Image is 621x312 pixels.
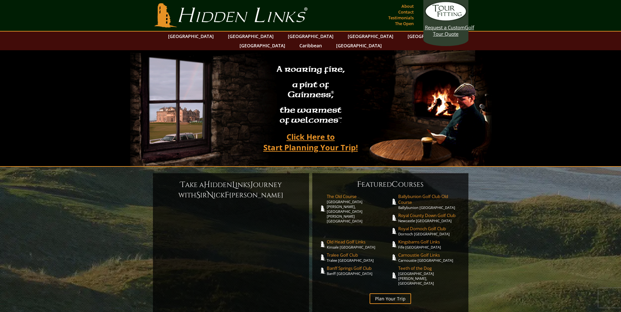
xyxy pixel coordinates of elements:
span: T [180,180,185,190]
span: F [357,179,362,190]
span: The Old Course [327,194,390,199]
span: Request a Custom [425,24,465,31]
span: L [232,180,235,190]
a: Kingsbarns Golf LinksFife [GEOGRAPHIC_DATA] [398,239,462,250]
span: Royal County Down Golf Club [398,213,462,218]
span: Royal Dornoch Golf Club [398,226,462,232]
span: Tralee Golf Club [327,252,390,258]
a: [GEOGRAPHIC_DATA] [333,41,385,50]
span: J [250,180,253,190]
a: [GEOGRAPHIC_DATA] [344,32,397,41]
a: Contact [397,7,415,16]
a: [GEOGRAPHIC_DATA] [404,32,456,41]
a: [GEOGRAPHIC_DATA] [225,32,277,41]
h2: A roaring fire, a pint of Guinness , the warmest of welcomes™. [272,61,349,129]
a: Royal County Down Golf ClubNewcastle [GEOGRAPHIC_DATA] [398,213,462,223]
span: Banff Springs Golf Club [327,265,390,271]
a: About [400,2,415,11]
span: F [225,190,229,200]
span: Ballybunion Golf Club Old Course [398,194,462,205]
a: Request a CustomGolf Tour Quote [425,2,467,37]
a: Caribbean [296,41,325,50]
span: C [392,179,398,190]
a: Click Here toStart Planning Your Trip! [257,129,364,155]
a: Royal Dornoch Golf ClubDornoch [GEOGRAPHIC_DATA] [398,226,462,236]
a: Testimonials [387,13,415,22]
a: Plan Your Trip [370,293,411,304]
a: The Open [393,19,415,28]
a: [GEOGRAPHIC_DATA] [165,32,217,41]
a: Old Head Golf LinksKinsale [GEOGRAPHIC_DATA] [327,239,390,250]
span: H [204,180,210,190]
span: S [196,190,200,200]
a: Carnoustie Golf LinksCarnoustie [GEOGRAPHIC_DATA] [398,252,462,263]
a: Tralee Golf ClubTralee [GEOGRAPHIC_DATA] [327,252,390,263]
a: Teeth of the Dog[GEOGRAPHIC_DATA][PERSON_NAME], [GEOGRAPHIC_DATA] [398,265,462,286]
span: Carnoustie Golf Links [398,252,462,258]
a: Ballybunion Golf Club Old CourseBallybunion [GEOGRAPHIC_DATA] [398,194,462,210]
a: [GEOGRAPHIC_DATA] [285,32,337,41]
a: [GEOGRAPHIC_DATA] [236,41,288,50]
a: Banff Springs Golf ClubBanff [GEOGRAPHIC_DATA] [327,265,390,276]
h6: ake a idden inks ourney with ir ick [PERSON_NAME] [159,180,303,200]
span: Old Head Golf Links [327,239,390,245]
h6: eatured ourses [319,179,462,190]
span: Kingsbarns Golf Links [398,239,462,245]
span: N [207,190,213,200]
a: The Old Course[GEOGRAPHIC_DATA][PERSON_NAME], [GEOGRAPHIC_DATA][PERSON_NAME] [GEOGRAPHIC_DATA] [327,194,390,223]
span: Teeth of the Dog [398,265,462,271]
